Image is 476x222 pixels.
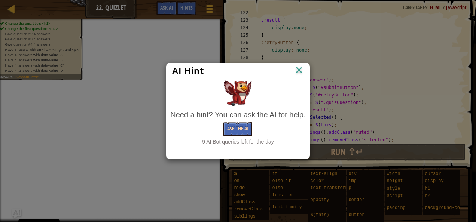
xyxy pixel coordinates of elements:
[170,110,305,120] div: Need a hint? You can ask the AI for help.
[170,138,305,145] div: 9 AI Bot queries left for the day
[223,122,252,136] button: Ask the AI
[172,65,204,76] span: AI Hint
[224,80,252,106] img: AI Hint Animal
[294,65,304,76] img: IconClose.svg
